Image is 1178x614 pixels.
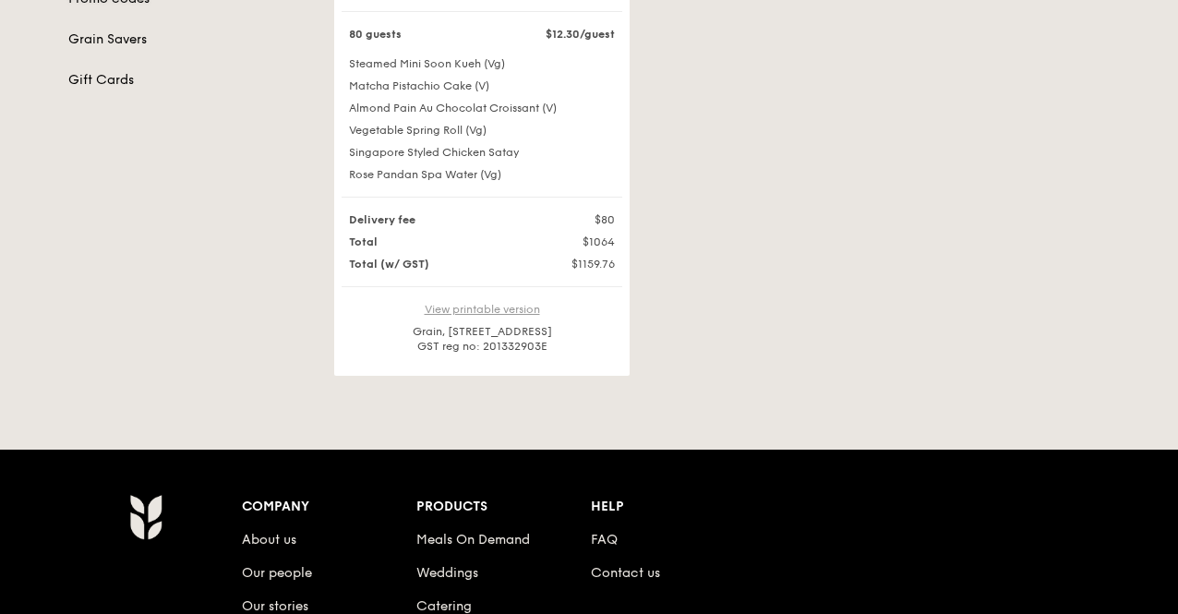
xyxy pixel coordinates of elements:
a: Weddings [416,565,478,581]
a: Catering [416,598,472,614]
div: $1159.76 [530,257,626,271]
a: Our people [242,565,312,581]
div: Steamed Mini Soon Kueh (Vg) [338,56,626,71]
a: Meals On Demand [416,532,530,548]
div: Grain, [STREET_ADDRESS] GST reg no: 201332903E [342,324,622,354]
img: Grain [129,494,162,540]
div: Rose Pandan Spa Water (Vg) [338,167,626,182]
div: Singapore Styled Chicken Satay [338,145,626,160]
div: Help [591,494,765,520]
a: About us [242,532,296,548]
div: Products [416,494,591,520]
div: $12.30/guest [530,27,626,42]
div: Matcha Pistachio Cake (V) [338,78,626,93]
a: Gift Cards [68,71,312,90]
div: Almond Pain Au Chocolat Croissant (V) [338,101,626,115]
a: Grain Savers [68,30,312,49]
a: View printable version [425,303,540,316]
div: Vegetable Spring Roll (Vg) [338,123,626,138]
a: FAQ [591,532,618,548]
div: $1064 [530,235,626,249]
div: $80 [530,212,626,227]
strong: Total [349,235,378,248]
strong: Total (w/ GST) [349,258,429,271]
a: Our stories [242,598,308,614]
div: 80 guests [338,27,530,42]
div: Company [242,494,416,520]
a: Contact us [591,565,660,581]
strong: Delivery fee [349,213,415,226]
